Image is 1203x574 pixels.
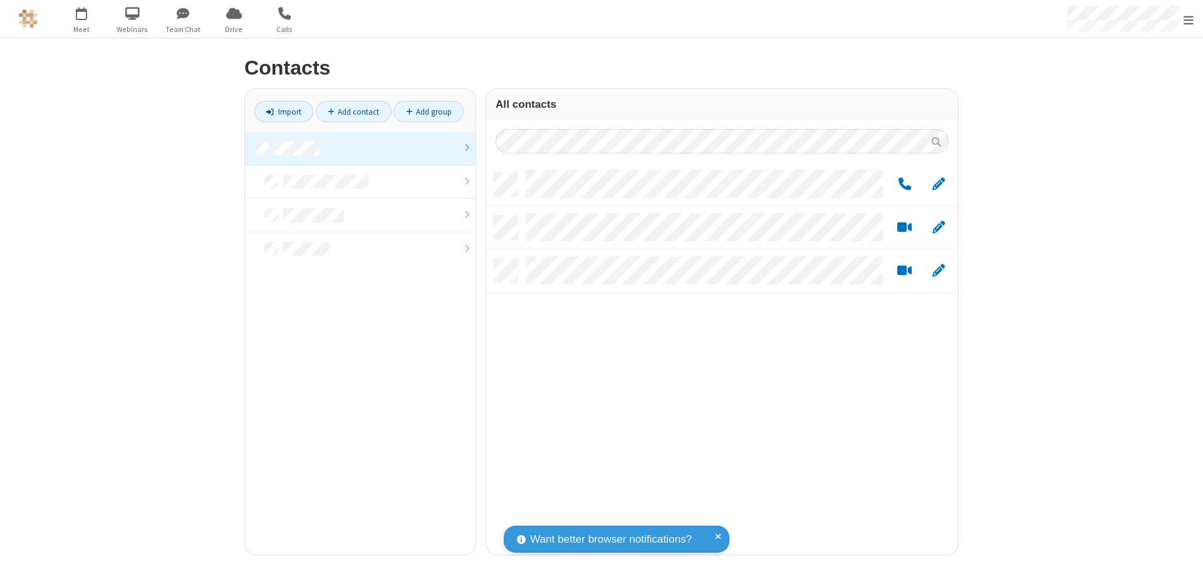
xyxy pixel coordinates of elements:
[261,24,308,35] span: Calls
[496,98,949,110] h3: All contacts
[160,24,207,35] span: Team Chat
[926,220,950,236] button: Edit
[892,220,917,236] button: Start a video meeting
[19,9,38,28] img: QA Selenium DO NOT DELETE OR CHANGE
[892,263,917,279] button: Start a video meeting
[1172,541,1194,565] iframe: Chat
[486,163,958,555] div: grid
[926,263,950,279] button: Edit
[926,177,950,192] button: Edit
[393,101,464,122] a: Add group
[254,101,313,122] a: Import
[892,177,917,192] button: Call by phone
[316,101,392,122] a: Add contact
[530,531,692,548] span: Want better browser notifications?
[211,24,258,35] span: Drive
[244,57,959,79] h2: Contacts
[58,24,105,35] span: Meet
[109,24,156,35] span: Webinars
